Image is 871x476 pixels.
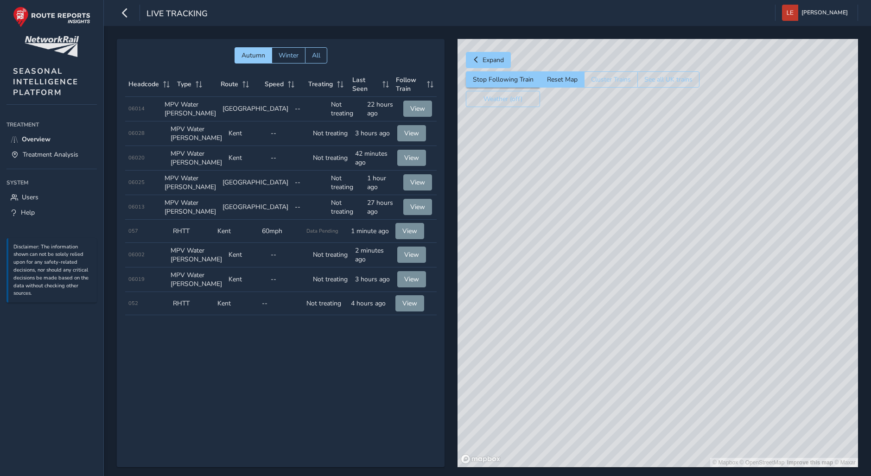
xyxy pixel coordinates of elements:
[6,190,97,205] a: Users
[308,80,333,89] span: Treating
[466,52,511,68] button: Expand
[225,243,267,267] td: Kent
[782,5,798,21] img: diamond-layout
[404,153,419,162] span: View
[328,195,364,220] td: Not treating
[22,193,38,202] span: Users
[310,267,352,292] td: Not treating
[161,97,219,121] td: MPV Water [PERSON_NAME]
[404,250,419,259] span: View
[128,203,145,210] span: 06013
[214,220,259,243] td: Kent
[25,36,79,57] img: customer logo
[306,228,338,235] span: Data Pending
[328,171,364,195] td: Not treating
[404,129,419,138] span: View
[128,251,145,258] span: 06002
[396,76,424,93] span: Follow Train
[292,97,328,121] td: --
[128,228,138,235] span: 057
[272,47,305,63] button: Winter
[403,199,432,215] button: View
[128,154,145,161] span: 06020
[410,178,425,187] span: View
[221,80,238,89] span: Route
[403,101,432,117] button: View
[214,292,259,315] td: Kent
[6,176,97,190] div: System
[128,179,145,186] span: 06025
[402,227,417,235] span: View
[352,121,394,146] td: 3 hours ago
[348,292,392,315] td: 4 hours ago
[167,121,225,146] td: MPV Water [PERSON_NAME]
[637,71,699,88] button: See all UK trains
[403,174,432,190] button: View
[801,5,848,21] span: [PERSON_NAME]
[177,80,191,89] span: Type
[397,150,426,166] button: View
[483,56,504,64] span: Expand
[395,295,424,311] button: View
[397,125,426,141] button: View
[6,118,97,132] div: Treatment
[170,220,214,243] td: RHTT
[540,71,584,88] button: Reset Map
[466,71,540,88] button: Stop Following Train
[23,150,78,159] span: Treatment Analysis
[167,243,225,267] td: MPV Water [PERSON_NAME]
[364,171,400,195] td: 1 hour ago
[305,47,327,63] button: All
[364,195,400,220] td: 27 hours ago
[22,135,51,144] span: Overview
[410,203,425,211] span: View
[466,91,540,107] button: Weather (off)
[352,267,394,292] td: 3 hours ago
[128,300,138,307] span: 052
[235,47,272,63] button: Autumn
[397,271,426,287] button: View
[13,243,92,298] p: Disclaimer: The information shown can not be solely relied upon for any safety-related decisions,...
[310,243,352,267] td: Not treating
[161,171,219,195] td: MPV Water [PERSON_NAME]
[310,146,352,171] td: Not treating
[219,195,292,220] td: [GEOGRAPHIC_DATA]
[782,5,851,21] button: [PERSON_NAME]
[267,121,310,146] td: --
[21,208,35,217] span: Help
[397,247,426,263] button: View
[328,97,364,121] td: Not treating
[225,267,267,292] td: Kent
[128,276,145,283] span: 06019
[146,8,208,21] span: Live Tracking
[348,220,392,243] td: 1 minute ago
[6,147,97,162] a: Treatment Analysis
[6,132,97,147] a: Overview
[13,6,90,27] img: rr logo
[267,243,310,267] td: --
[352,243,394,267] td: 2 minutes ago
[402,299,417,308] span: View
[292,195,328,220] td: --
[265,80,284,89] span: Speed
[170,292,214,315] td: RHTT
[13,66,78,98] span: SEASONAL INTELLIGENCE PLATFORM
[352,146,394,171] td: 42 minutes ago
[242,51,265,60] span: Autumn
[267,146,310,171] td: --
[259,292,303,315] td: --
[267,267,310,292] td: --
[225,121,267,146] td: Kent
[364,97,400,121] td: 22 hours ago
[128,105,145,112] span: 06014
[310,121,352,146] td: Not treating
[292,171,328,195] td: --
[279,51,299,60] span: Winter
[303,292,348,315] td: Not treating
[584,71,637,88] button: Cluster Trains
[259,220,303,243] td: 60mph
[410,104,425,113] span: View
[128,80,159,89] span: Headcode
[128,130,145,137] span: 06028
[167,146,225,171] td: MPV Water [PERSON_NAME]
